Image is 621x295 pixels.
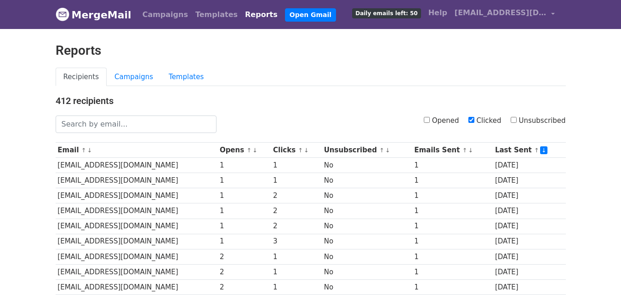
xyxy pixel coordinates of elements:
td: 1 [412,279,493,295]
td: 1 [271,249,322,264]
td: [EMAIL_ADDRESS][DOMAIN_NAME] [56,279,218,295]
td: No [322,219,412,234]
td: 1 [217,188,271,203]
a: ↑ [298,147,303,154]
th: Last Sent [493,143,565,158]
a: ↓ [304,147,309,154]
a: MergeMail [56,5,131,24]
td: 1 [217,173,271,188]
td: No [322,188,412,203]
td: 2 [271,188,322,203]
a: ↓ [87,147,92,154]
td: 1 [412,188,493,203]
a: ↓ [385,147,390,154]
td: [DATE] [493,234,565,249]
td: [DATE] [493,173,565,188]
td: [DATE] [493,249,565,264]
a: Recipients [56,68,107,87]
a: ↑ [534,147,539,154]
th: Emails Sent [412,143,493,158]
a: Help [425,4,451,22]
td: [DATE] [493,158,565,173]
h4: 412 recipients [56,95,566,106]
td: 1 [412,203,493,219]
label: Clicked [468,116,501,126]
td: [EMAIL_ADDRESS][DOMAIN_NAME] [56,219,218,234]
a: ↓ [468,147,473,154]
td: 1 [217,203,271,219]
td: 2 [217,249,271,264]
td: No [322,203,412,219]
a: Daily emails left: 50 [348,4,424,22]
td: 1 [271,173,322,188]
td: 2 [217,279,271,295]
input: Unsubscribed [511,117,517,123]
td: [EMAIL_ADDRESS][DOMAIN_NAME] [56,203,218,219]
a: ↑ [462,147,467,154]
th: Email [56,143,218,158]
td: [DATE] [493,264,565,279]
h2: Reports [56,43,566,58]
th: Clicks [271,143,322,158]
a: ↓ [252,147,257,154]
td: [DATE] [493,219,565,234]
td: 1 [217,234,271,249]
td: [EMAIL_ADDRESS][DOMAIN_NAME] [56,249,218,264]
a: [EMAIL_ADDRESS][DOMAIN_NAME] [451,4,558,25]
th: Unsubscribed [322,143,412,158]
td: No [322,158,412,173]
img: MergeMail logo [56,7,69,21]
a: Templates [192,6,241,24]
a: ↑ [81,147,86,154]
td: [EMAIL_ADDRESS][DOMAIN_NAME] [56,173,218,188]
td: 1 [412,249,493,264]
input: Opened [424,117,430,123]
td: 1 [271,264,322,279]
a: Reports [241,6,281,24]
td: 2 [271,219,322,234]
a: Campaigns [107,68,161,87]
a: ↑ [379,147,384,154]
td: 1 [217,219,271,234]
td: [EMAIL_ADDRESS][DOMAIN_NAME] [56,234,218,249]
th: Opens [217,143,271,158]
label: Unsubscribed [511,116,566,126]
td: 1 [271,158,322,173]
td: 1 [412,158,493,173]
a: ↓ [540,146,548,154]
span: [EMAIL_ADDRESS][DOMAIN_NAME] [455,7,547,18]
a: ↑ [246,147,251,154]
td: 1 [412,234,493,249]
a: Open Gmail [285,8,336,22]
label: Opened [424,116,459,126]
td: No [322,234,412,249]
td: No [322,279,412,295]
td: [EMAIL_ADDRESS][DOMAIN_NAME] [56,264,218,279]
td: No [322,264,412,279]
td: [DATE] [493,203,565,219]
td: [DATE] [493,188,565,203]
td: 1 [217,158,271,173]
td: No [322,173,412,188]
td: 1 [412,264,493,279]
td: 1 [412,173,493,188]
td: 3 [271,234,322,249]
td: 1 [271,279,322,295]
input: Clicked [468,117,474,123]
td: 2 [271,203,322,219]
td: [DATE] [493,279,565,295]
span: Daily emails left: 50 [352,8,421,18]
a: Templates [161,68,211,87]
td: [EMAIL_ADDRESS][DOMAIN_NAME] [56,188,218,203]
td: No [322,249,412,264]
td: 1 [412,219,493,234]
td: 2 [217,264,271,279]
td: [EMAIL_ADDRESS][DOMAIN_NAME] [56,158,218,173]
a: Campaigns [139,6,192,24]
input: Search by email... [56,116,216,133]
